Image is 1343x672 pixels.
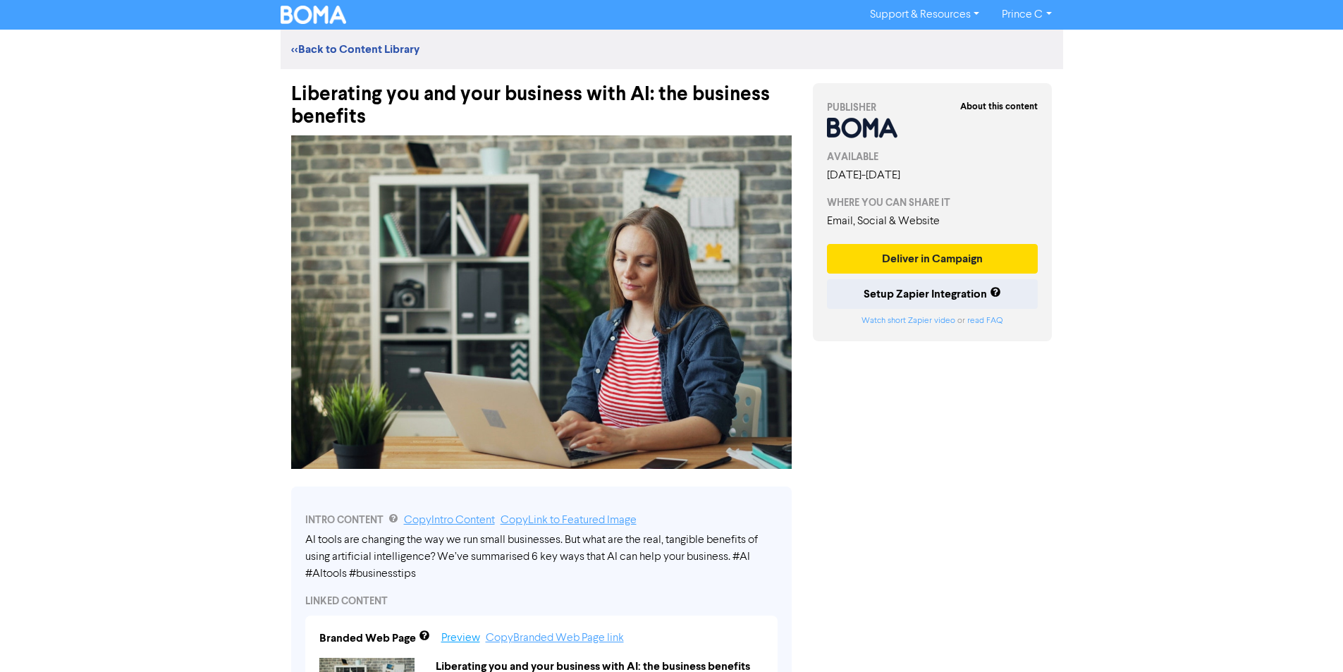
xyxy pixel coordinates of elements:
[501,515,637,526] a: Copy Link to Featured Image
[1273,604,1343,672] iframe: Chat Widget
[305,594,778,609] div: LINKED CONTENT
[441,633,480,644] a: Preview
[827,195,1038,210] div: WHERE YOU CAN SHARE IT
[291,42,419,56] a: <<Back to Content Library
[960,101,1038,112] strong: About this content
[404,515,495,526] a: Copy Intro Content
[827,279,1038,309] button: Setup Zapier Integration
[827,149,1038,164] div: AVAILABLE
[827,244,1038,274] button: Deliver in Campaign
[827,167,1038,184] div: [DATE] - [DATE]
[281,6,347,24] img: BOMA Logo
[827,100,1038,115] div: PUBLISHER
[967,317,1002,325] a: read FAQ
[319,630,416,647] div: Branded Web Page
[291,69,792,128] div: Liberating you and your business with AI: the business benefits
[991,4,1062,26] a: Prince C
[827,314,1038,327] div: or
[486,633,624,644] a: Copy Branded Web Page link
[305,512,778,529] div: INTRO CONTENT
[859,4,991,26] a: Support & Resources
[861,317,955,325] a: Watch short Zapier video
[827,213,1038,230] div: Email, Social & Website
[305,532,778,582] div: AI tools are changing the way we run small businesses. But what are the real, tangible benefits o...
